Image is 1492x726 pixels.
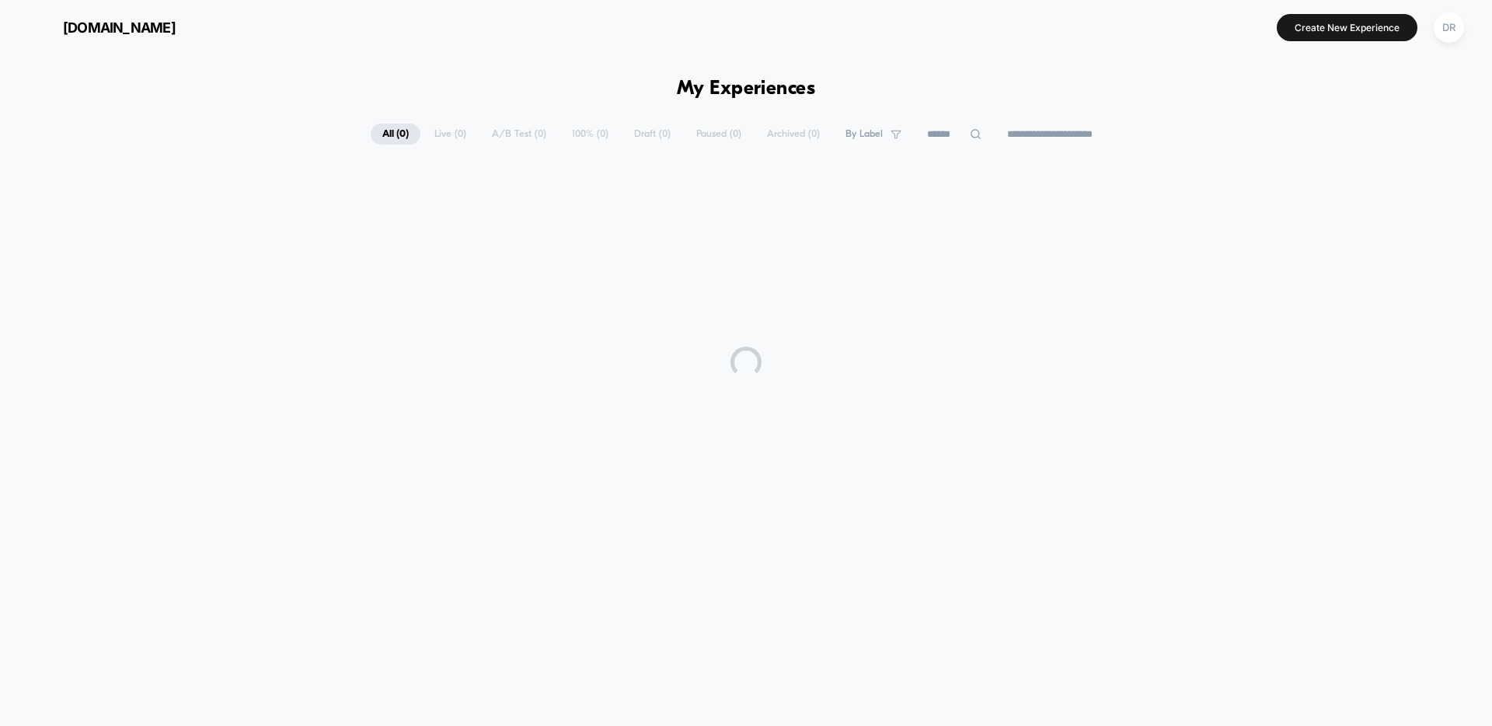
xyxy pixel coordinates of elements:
button: DR [1429,12,1469,44]
button: [DOMAIN_NAME] [23,15,180,40]
span: [DOMAIN_NAME] [63,19,176,36]
button: Create New Experience [1277,14,1417,41]
span: By Label [845,128,883,140]
div: DR [1434,12,1464,43]
span: All ( 0 ) [371,124,420,145]
h1: My Experiences [677,78,816,100]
